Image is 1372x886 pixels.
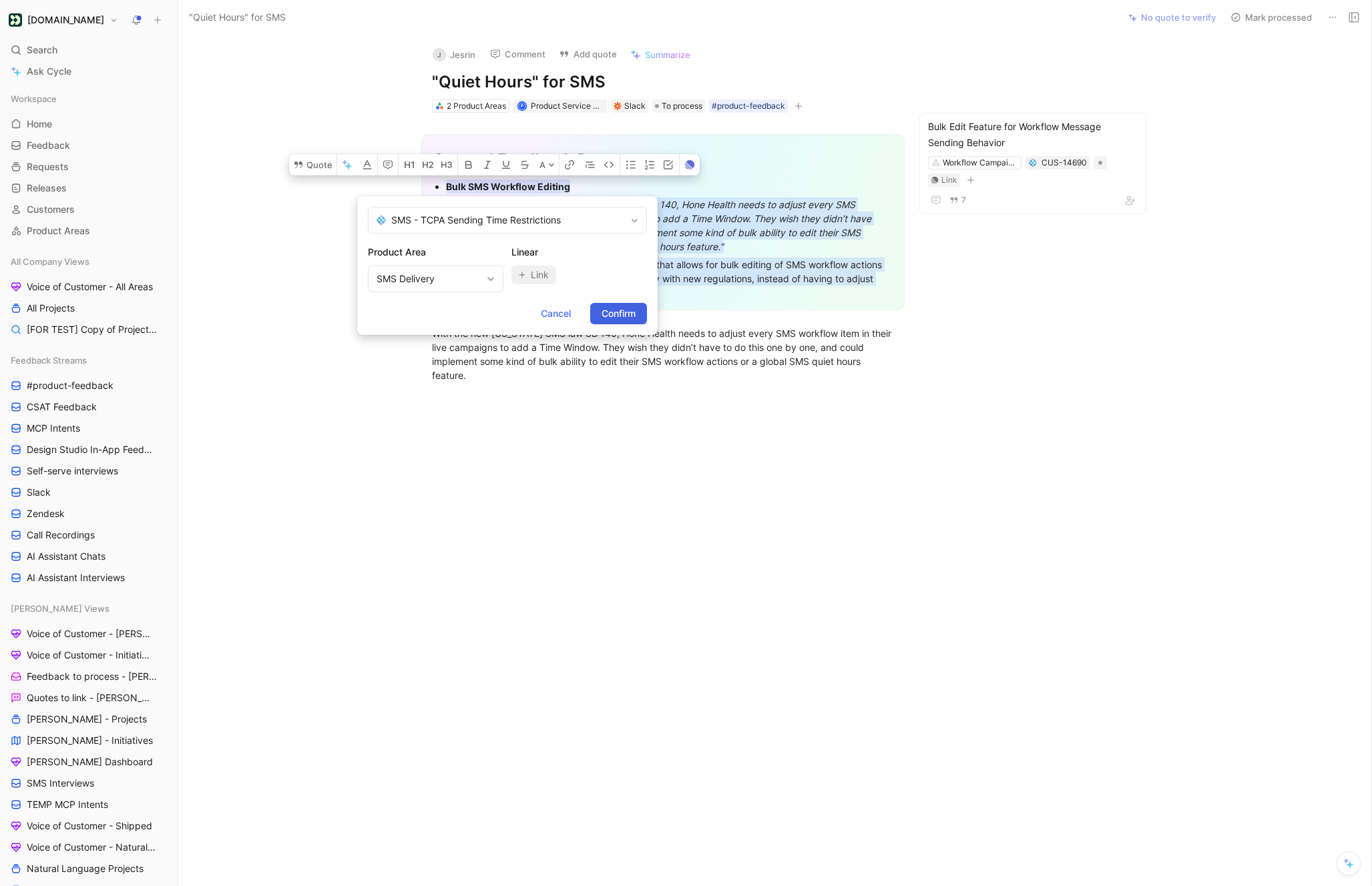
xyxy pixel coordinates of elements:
[511,244,647,260] h2: Linear
[602,306,636,322] span: Confirm
[377,215,386,225] img: 💠
[590,303,647,324] button: Confirm
[391,212,626,228] span: SMS - TCPA Sending Time Restrictions
[531,267,549,283] span: Link
[377,271,481,287] div: SMS Delivery
[529,303,582,324] button: Cancel
[541,306,571,322] span: Cancel
[511,266,556,284] button: Link
[368,244,503,260] h2: Product Area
